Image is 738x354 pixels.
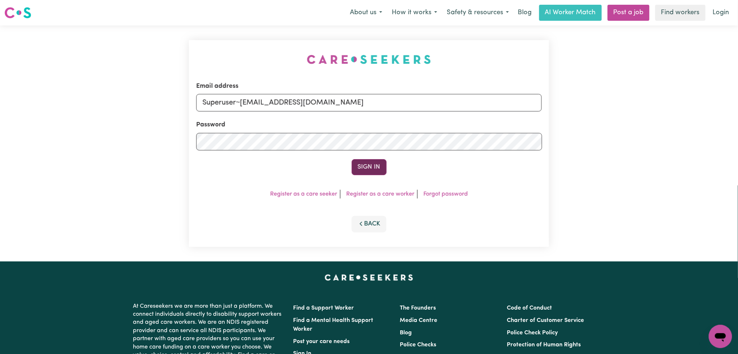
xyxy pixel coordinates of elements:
a: Careseekers home page [325,275,413,280]
a: Forgot password [423,191,468,197]
button: Sign In [352,159,387,175]
a: Register as a care worker [346,191,414,197]
a: Code of Conduct [507,305,552,311]
a: Police Check Policy [507,330,558,336]
a: Post your care needs [293,339,350,345]
label: Email address [196,82,238,91]
a: Login [709,5,734,21]
a: Protection of Human Rights [507,342,581,348]
a: Register as a care seeker [270,191,337,197]
a: Blog [514,5,536,21]
a: Blog [400,330,412,336]
a: Find workers [655,5,706,21]
button: About us [345,5,387,20]
a: Careseekers logo [4,4,31,21]
iframe: Button to launch messaging window [709,325,732,348]
a: Police Checks [400,342,437,348]
img: Careseekers logo [4,6,31,19]
a: AI Worker Match [539,5,602,21]
button: Back [352,216,387,232]
input: Email address [196,94,542,111]
a: The Founders [400,305,436,311]
a: Find a Support Worker [293,305,354,311]
a: Media Centre [400,318,438,323]
label: Password [196,120,225,130]
a: Find a Mental Health Support Worker [293,318,374,332]
button: Safety & resources [442,5,514,20]
button: How it works [387,5,442,20]
a: Post a job [608,5,650,21]
a: Charter of Customer Service [507,318,584,323]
